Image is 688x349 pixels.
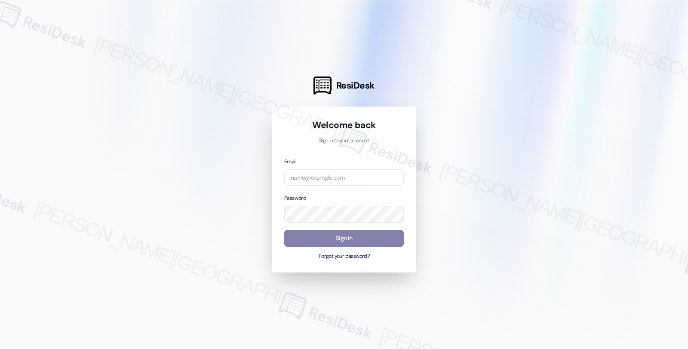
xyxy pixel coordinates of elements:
[284,119,404,131] h1: Welcome back
[313,77,332,95] img: ResiDesk Logo
[284,253,404,260] button: Forgot your password?
[284,195,306,202] label: Password
[284,169,404,186] input: name@example.com
[284,230,404,247] button: Sign In
[284,158,296,165] label: Email
[336,80,375,92] span: ResiDesk
[284,137,404,145] p: Sign in to your account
